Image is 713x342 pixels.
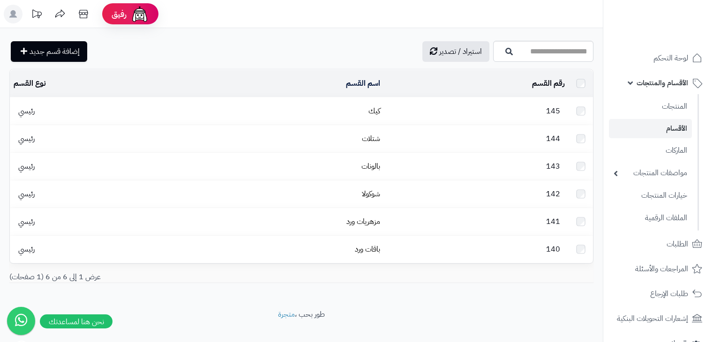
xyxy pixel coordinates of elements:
a: المنتجات [609,97,692,117]
a: خيارات المنتجات [609,186,692,206]
span: 144 [541,133,565,144]
a: الماركات [609,141,692,161]
a: مواصفات المنتجات [609,163,692,183]
a: كيك [368,105,380,117]
img: ai-face.png [130,5,149,23]
span: طلبات الإرجاع [650,287,688,300]
a: إضافة قسم جديد [11,41,87,62]
a: الملفات الرقمية [609,208,692,228]
span: رئيسي [14,188,39,200]
span: 140 [541,244,565,255]
a: شتلات [362,133,380,144]
a: الأقسام [609,119,692,138]
a: لوحة التحكم [609,47,707,69]
div: رقم القسم [388,78,565,89]
a: متجرة [278,309,295,320]
span: لوحة التحكم [653,52,688,65]
div: عرض 1 إلى 6 من 6 (1 صفحات) [2,272,301,283]
a: الطلبات [609,233,707,255]
span: الأقسام والمنتجات [637,76,688,89]
td: نوع القسم [10,70,193,97]
a: استيراد / تصدير [422,41,489,62]
span: المراجعات والأسئلة [635,262,688,275]
span: الطلبات [667,238,688,251]
a: بالونات [361,161,380,172]
span: إضافة قسم جديد [30,46,80,57]
a: شوكولا [362,188,380,200]
a: اسم القسم [346,78,380,89]
span: رئيسي [14,161,39,172]
span: 141 [541,216,565,227]
a: مزهريات ورد [346,216,380,227]
a: باقات ورد [355,244,380,255]
span: رئيسي [14,133,39,144]
span: رئيسي [14,105,39,117]
span: إشعارات التحويلات البنكية [617,312,688,325]
span: 142 [541,188,565,200]
span: رئيسي [14,216,39,227]
span: رئيسي [14,244,39,255]
img: logo-2.png [649,25,704,45]
span: 143 [541,161,565,172]
span: 145 [541,105,565,117]
span: رفيق [112,8,127,20]
a: إشعارات التحويلات البنكية [609,307,707,330]
a: المراجعات والأسئلة [609,258,707,280]
a: طلبات الإرجاع [609,283,707,305]
a: تحديثات المنصة [25,5,48,26]
span: استيراد / تصدير [439,46,482,57]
